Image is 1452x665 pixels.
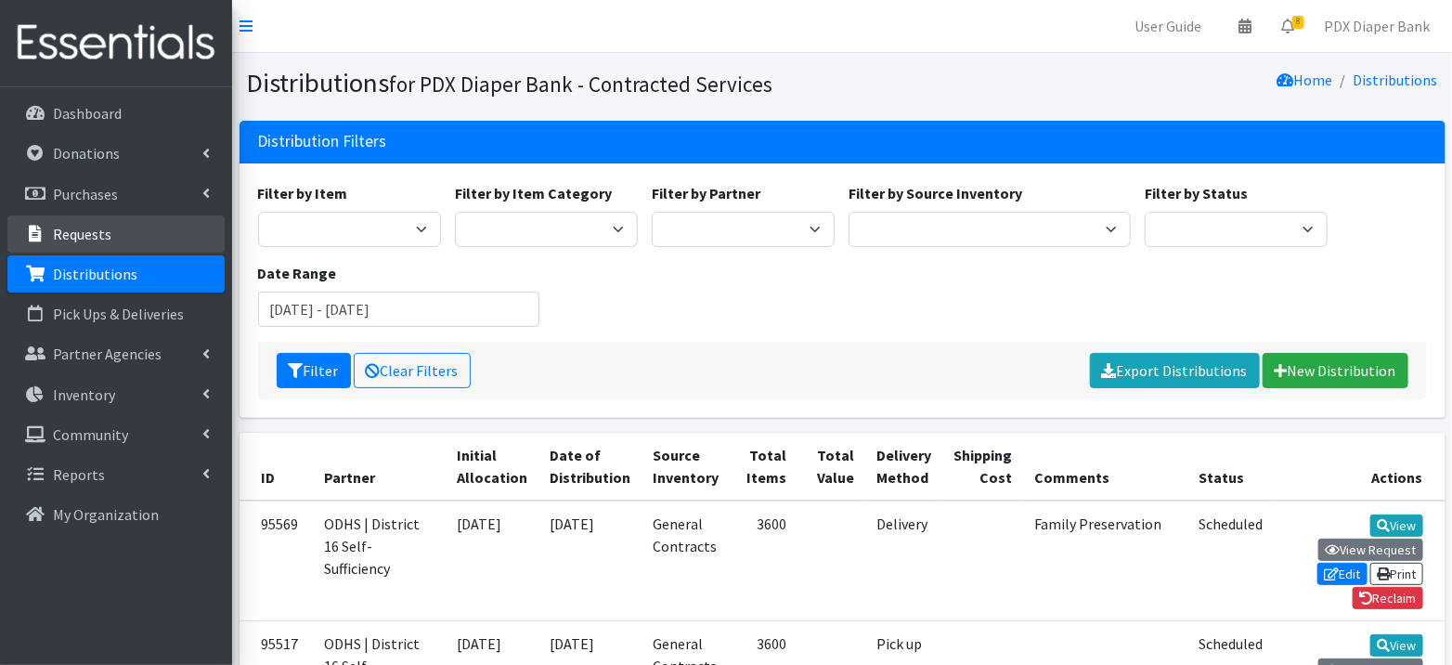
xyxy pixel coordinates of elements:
a: Pick Ups & Deliveries [7,295,225,332]
label: Date Range [258,262,337,284]
td: Family Preservation [1024,501,1188,621]
span: 8 [1292,16,1304,29]
th: Delivery Method [866,433,943,501]
p: Donations [53,144,120,163]
th: Actions [1275,433,1446,501]
a: Reclaim [1353,587,1423,609]
p: Dashboard [53,104,122,123]
p: Community [53,425,128,444]
td: General Contracts [642,501,731,621]
a: My Organization [7,496,225,533]
label: Filter by Item [258,182,348,204]
a: View Request [1318,539,1423,561]
a: Partner Agencies [7,335,225,372]
a: Clear Filters [354,353,471,388]
td: 95569 [240,501,314,621]
button: Filter [277,353,351,388]
th: Total Value [798,433,866,501]
td: ODHS | District 16 Self-Sufficiency [314,501,447,621]
a: Edit [1317,563,1368,585]
th: ID [240,433,314,501]
label: Filter by Partner [652,182,760,204]
input: January 1, 2011 - December 31, 2011 [258,292,540,327]
a: Requests [7,215,225,253]
td: [DATE] [447,501,539,621]
a: Dashboard [7,95,225,132]
p: Requests [53,225,111,243]
th: Source Inventory [642,433,731,501]
a: Distributions [1354,71,1438,89]
td: Scheduled [1188,501,1275,621]
td: Delivery [866,501,943,621]
p: Distributions [53,265,137,283]
p: Partner Agencies [53,345,162,363]
a: User Guide [1120,7,1216,45]
th: Total Items [731,433,798,501]
h1: Distributions [247,67,836,99]
a: Inventory [7,376,225,413]
p: Pick Ups & Deliveries [53,305,184,323]
a: New Distribution [1263,353,1408,388]
a: Export Distributions [1090,353,1260,388]
label: Filter by Item Category [455,182,612,204]
th: Date of Distribution [539,433,642,501]
small: for PDX Diaper Bank - Contracted Services [390,71,773,98]
label: Filter by Source Inventory [849,182,1022,204]
p: Purchases [53,185,118,203]
a: Print [1370,563,1423,585]
a: Reports [7,456,225,493]
a: Community [7,416,225,453]
a: View [1370,634,1423,657]
a: Home [1277,71,1333,89]
h3: Distribution Filters [258,132,387,151]
p: My Organization [53,505,159,524]
a: View [1370,515,1423,537]
a: Donations [7,135,225,172]
p: Reports [53,465,105,484]
a: PDX Diaper Bank [1309,7,1445,45]
p: Inventory [53,385,115,404]
label: Filter by Status [1145,182,1248,204]
th: Shipping Cost [943,433,1024,501]
a: Purchases [7,176,225,213]
th: Initial Allocation [447,433,539,501]
th: Partner [314,433,447,501]
td: [DATE] [539,501,642,621]
th: Status [1188,433,1275,501]
th: Comments [1024,433,1188,501]
img: HumanEssentials [7,12,225,74]
a: 8 [1266,7,1309,45]
a: Distributions [7,255,225,293]
td: 3600 [731,501,798,621]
